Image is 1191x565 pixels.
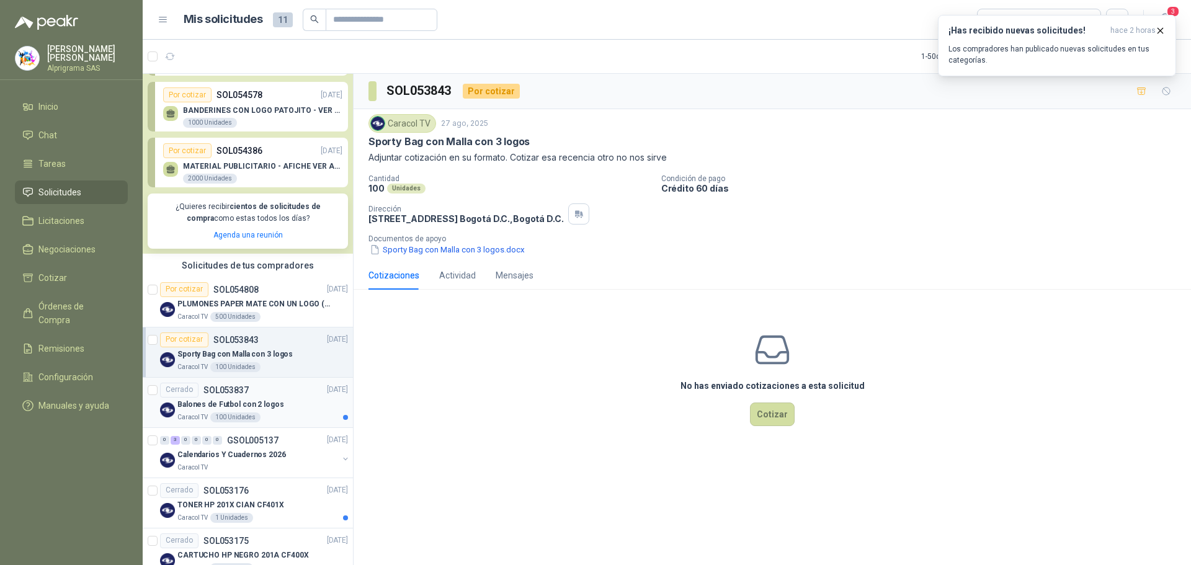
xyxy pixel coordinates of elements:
[163,87,212,102] div: Por cotizar
[213,285,259,294] p: SOL054808
[213,336,259,344] p: SOL053843
[921,47,993,66] div: 1 - 50 de 54
[213,231,283,239] a: Agenda una reunión
[187,202,321,223] b: cientos de solicitudes de compra
[15,238,128,261] a: Negociaciones
[160,436,169,445] div: 0
[143,478,353,528] a: CerradoSOL053176[DATE] Company LogoTONER HP 201X CIAN CF401XCaracol TV1 Unidades
[155,201,341,225] p: ¿Quieres recibir como estas todos los días?
[227,436,279,445] p: GSOL005137
[439,269,476,282] div: Actividad
[38,128,57,142] span: Chat
[15,266,128,290] a: Cotizar
[177,399,284,411] p: Balones de Futbol con 2 logos
[38,214,84,228] span: Licitaciones
[327,434,348,446] p: [DATE]
[216,88,262,102] p: SOL054578
[160,383,198,398] div: Cerrado
[47,65,128,72] p: Alprigrama SAS
[38,242,96,256] span: Negociaciones
[15,295,128,332] a: Órdenes de Compra
[327,384,348,396] p: [DATE]
[15,337,128,360] a: Remisiones
[160,533,198,548] div: Cerrado
[441,118,488,130] p: 27 ago, 2025
[661,183,1186,194] p: Crédito 60 días
[15,123,128,147] a: Chat
[177,412,208,422] p: Caracol TV
[321,89,342,101] p: [DATE]
[177,499,284,511] p: TONER HP 201X CIAN CF401X
[496,269,533,282] div: Mensajes
[327,484,348,496] p: [DATE]
[183,174,237,184] div: 2000 Unidades
[160,503,175,518] img: Company Logo
[368,234,1186,243] p: Documentos de apoyo
[160,433,350,473] a: 0 3 0 0 0 0 GSOL005137[DATE] Company LogoCalendarios Y Cuadernos 2026Caracol TV
[273,12,293,27] span: 11
[368,243,526,256] button: Sporty Bag con Malla con 3 logos.docx
[938,15,1176,76] button: ¡Has recibido nuevas solicitudes!hace 2 horas Los compradores han publicado nuevas solicitudes en...
[160,282,208,297] div: Por cotizar
[368,269,419,282] div: Cotizaciones
[203,486,249,495] p: SOL053176
[327,283,348,295] p: [DATE]
[985,13,1011,27] div: Todas
[177,298,332,310] p: PLUMONES PAPER MATE CON UN LOGO (SEGUN REF.ADJUNTA)
[177,513,208,523] p: Caracol TV
[387,184,426,194] div: Unidades
[680,379,865,393] h3: No has enviado cotizaciones a esta solicitud
[1154,9,1176,31] button: 3
[213,436,222,445] div: 0
[15,394,128,417] a: Manuales y ayuda
[203,386,249,394] p: SOL053837
[184,11,263,29] h1: Mis solicitudes
[463,84,520,99] div: Por cotizar
[38,157,66,171] span: Tareas
[148,82,348,131] a: Por cotizarSOL054578[DATE] BANDERINES CON LOGO PATOJITO - VER DOC ADJUNTO1000 Unidades
[183,118,237,128] div: 1000 Unidades
[386,81,453,100] h3: SOL053843
[16,47,39,70] img: Company Logo
[177,463,208,473] p: Caracol TV
[148,138,348,187] a: Por cotizarSOL054386[DATE] MATERIAL PUBLICITARIO - AFICHE VER ADJUNTO2000 Unidades
[160,352,175,367] img: Company Logo
[368,114,436,133] div: Caracol TV
[210,513,253,523] div: 1 Unidades
[210,412,261,422] div: 100 Unidades
[177,549,309,561] p: CARTUCHO HP NEGRO 201A CF400X
[38,100,58,113] span: Inicio
[203,536,249,545] p: SOL053175
[368,205,563,213] p: Dirección
[143,327,353,378] a: Por cotizarSOL053843[DATE] Company LogoSporty Bag con Malla con 3 logosCaracol TV100 Unidades
[38,399,109,412] span: Manuales y ayuda
[202,436,212,445] div: 0
[163,143,212,158] div: Por cotizar
[368,174,651,183] p: Cantidad
[143,378,353,428] a: CerradoSOL053837[DATE] Company LogoBalones de Futbol con 2 logosCaracol TV100 Unidades
[327,535,348,546] p: [DATE]
[177,312,208,322] p: Caracol TV
[210,312,261,322] div: 500 Unidades
[177,362,208,372] p: Caracol TV
[216,144,262,158] p: SOL054386
[160,453,175,468] img: Company Logo
[160,302,175,317] img: Company Logo
[1166,6,1180,17] span: 3
[15,209,128,233] a: Licitaciones
[368,213,563,224] p: [STREET_ADDRESS] Bogotá D.C. , Bogotá D.C.
[183,162,342,171] p: MATERIAL PUBLICITARIO - AFICHE VER ADJUNTO
[1110,25,1156,36] span: hace 2 horas
[310,15,319,24] span: search
[181,436,190,445] div: 0
[368,151,1176,164] p: Adjuntar cotización en su formato. Cotizar esa recencia otro no nos sirve
[948,25,1105,36] h3: ¡Has recibido nuevas solicitudes!
[15,95,128,118] a: Inicio
[143,254,353,277] div: Solicitudes de tus compradores
[368,135,530,148] p: Sporty Bag con Malla con 3 logos
[38,185,81,199] span: Solicitudes
[368,183,385,194] p: 100
[160,483,198,498] div: Cerrado
[47,45,128,62] p: [PERSON_NAME] [PERSON_NAME]
[171,436,180,445] div: 3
